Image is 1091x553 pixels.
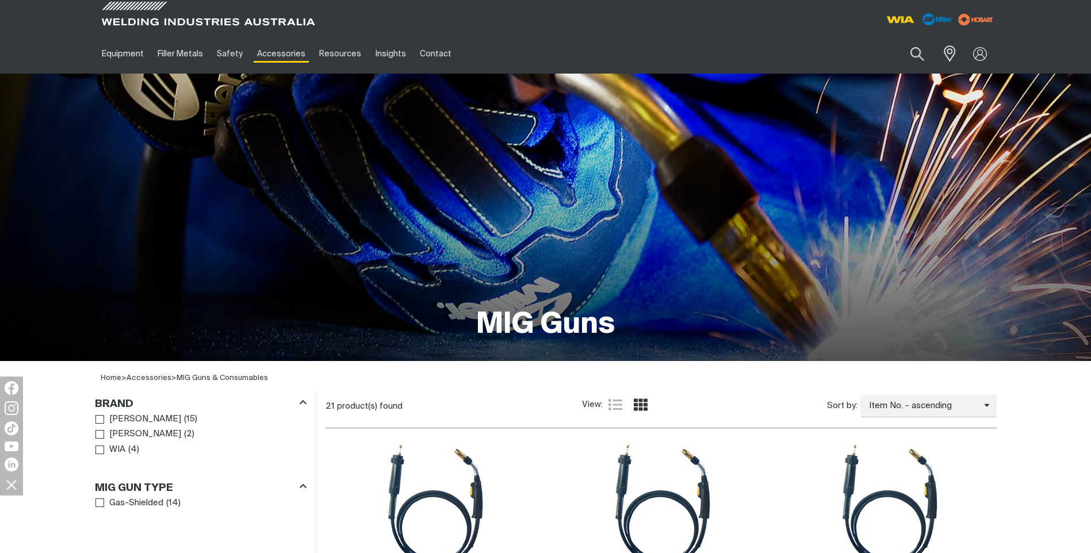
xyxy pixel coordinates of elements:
[582,398,603,412] span: View:
[95,412,182,427] a: [PERSON_NAME]
[95,34,771,74] nav: Main
[5,458,18,471] img: LinkedIn
[95,442,126,458] a: WIA
[337,402,403,410] span: product(s) found
[109,428,181,441] span: [PERSON_NAME]
[95,391,307,511] aside: Filters
[95,34,151,74] a: Equipment
[5,441,18,451] img: YouTube
[827,400,858,413] span: Sort by:
[955,11,997,28] img: miller
[5,381,18,395] img: Facebook
[177,374,268,382] a: MIG Guns & Consumables
[109,497,163,510] span: Gas-Shielded
[128,443,139,456] span: ( 4 )
[898,40,937,67] button: Search products
[101,374,121,382] a: Home
[151,34,210,74] a: Filler Metals
[127,374,177,382] span: >
[860,400,984,413] span: Item No. - ascending
[326,401,582,412] div: 21
[476,306,615,344] h1: MIG Guns
[166,497,181,510] span: ( 14 )
[109,413,181,426] span: [PERSON_NAME]
[95,479,307,495] div: MIG Gun Type
[95,482,173,495] h3: MIG Gun Type
[5,401,18,415] img: Instagram
[184,428,194,441] span: ( 2 )
[2,475,21,494] img: hide socials
[368,34,412,74] a: Insights
[95,395,307,411] div: Brand
[127,374,171,382] a: Accessories
[95,427,182,442] a: [PERSON_NAME]
[95,398,133,411] h3: Brand
[608,398,622,412] a: List view
[883,40,936,67] input: Product name or item number...
[210,34,250,74] a: Safety
[184,413,197,426] span: ( 15 )
[5,421,18,435] img: TikTok
[95,412,306,458] ul: Brand
[109,443,125,456] span: WIA
[95,496,164,511] a: Gas-Shielded
[413,34,458,74] a: Contact
[250,34,312,74] a: Accessories
[312,34,368,74] a: Resources
[121,374,127,382] span: >
[326,391,997,421] section: Product list controls
[95,496,306,511] ul: MIG Gun Type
